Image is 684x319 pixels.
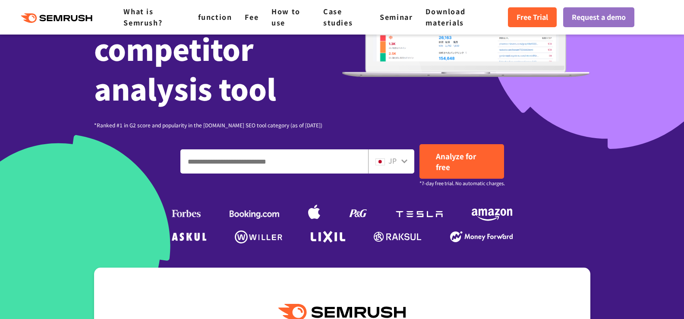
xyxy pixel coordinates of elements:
[508,7,557,27] a: Free Trial
[181,150,368,173] input: Enter a domain, keyword or URL
[426,6,465,28] a: Download materials
[198,12,232,22] a: function
[563,7,634,27] a: Request a demo
[94,28,276,109] font: competitor analysis tool
[271,6,300,28] a: How to use
[517,12,548,22] font: Free Trial
[245,12,258,22] a: Fee
[419,180,505,186] font: *7-day free trial. No automatic charges.
[94,121,322,129] font: *Ranked #1 in G2 score and popularity in the [DOMAIN_NAME] SEO tool category (as of [DATE])
[388,155,397,166] font: JP
[123,6,162,28] a: What is Semrush?
[323,6,353,28] a: Case studies
[380,12,413,22] a: Seminar
[572,12,626,22] font: Request a demo
[436,151,476,172] font: Analyze for free
[419,144,504,179] a: Analyze for free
